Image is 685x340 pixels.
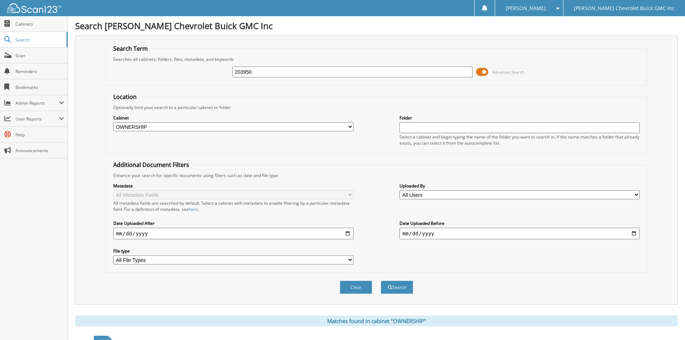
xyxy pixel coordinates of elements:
[15,132,64,138] span: Help
[110,172,643,178] div: Enhance your search for specific documents using filters such as date and file type.
[113,115,353,121] label: Cabinet
[15,84,64,90] span: Bookmarks
[110,45,151,53] legend: Search Term
[113,200,353,212] div: All metadata fields are searched by default. Select a cabinet with metadata to enable filtering b...
[15,53,64,59] span: Scan
[381,281,413,294] button: Search
[113,248,353,254] label: File type
[340,281,372,294] button: Clear
[399,134,640,146] div: Select a cabinet and begin typing the name of the folder you want to search in. If the name match...
[75,316,678,326] div: Matches found in cabinet "OWNERSHIP"
[15,21,64,27] span: Cabinets
[7,3,61,13] img: scan123-logo-white.svg
[574,6,675,10] span: [PERSON_NAME] Chevrolet Buick GMC Inc
[110,56,643,62] div: Searches all cabinets, folders, files, metadata, and keywords
[399,228,640,239] input: end
[492,69,524,75] span: Advanced Search
[15,100,59,106] span: Admin Reports
[110,161,193,169] legend: Additional Document Filters
[110,104,643,110] div: Optionally limit your search to a particular cabinet or folder
[399,183,640,189] label: Uploaded By
[75,20,678,32] h1: Search [PERSON_NAME] Chevrolet Buick GMC Inc
[113,183,353,189] label: Metadata
[110,93,140,101] legend: Location
[15,148,64,154] span: Announcements
[15,37,63,43] span: Search
[113,228,353,239] input: start
[399,220,640,226] label: Date Uploaded Before
[399,115,640,121] label: Folder
[15,116,59,122] span: User Reports
[113,220,353,226] label: Date Uploaded After
[506,6,546,10] span: [PERSON_NAME]
[189,206,198,212] a: here
[15,68,64,74] span: Reminders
